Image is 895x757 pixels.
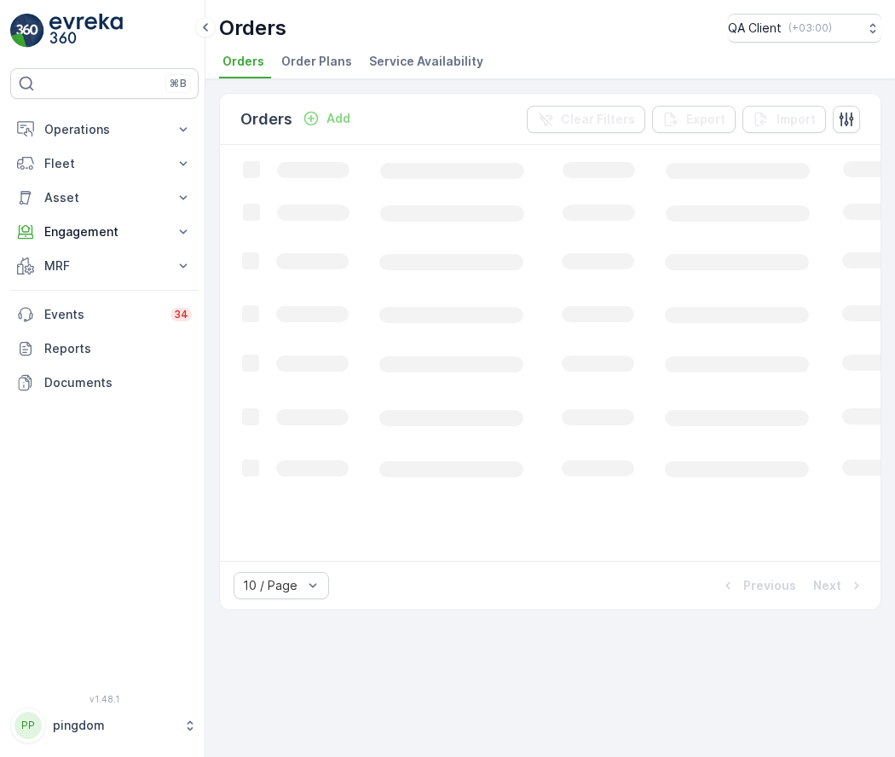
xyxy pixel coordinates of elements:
[44,189,165,206] p: Asset
[44,223,165,240] p: Engagement
[10,147,199,181] button: Fleet
[777,111,816,128] p: Import
[44,374,192,391] p: Documents
[742,106,826,133] button: Import
[811,575,867,596] button: Next
[44,306,160,323] p: Events
[743,577,796,594] p: Previous
[296,108,357,129] button: Add
[10,366,199,400] a: Documents
[10,249,199,283] button: MRF
[369,53,483,70] span: Service Availability
[49,14,123,48] img: logo_light-DOdMpM7g.png
[10,332,199,366] a: Reports
[10,14,44,48] img: logo
[561,111,635,128] p: Clear Filters
[281,53,352,70] span: Order Plans
[788,21,832,35] p: ( +03:00 )
[10,215,199,249] button: Engagement
[728,20,782,37] p: QA Client
[10,113,199,147] button: Operations
[174,308,188,321] p: 34
[813,577,841,594] p: Next
[14,712,42,739] div: PP
[718,575,798,596] button: Previous
[10,181,199,215] button: Asset
[10,298,199,332] a: Events34
[222,53,264,70] span: Orders
[44,155,165,172] p: Fleet
[326,110,350,127] p: Add
[240,107,292,131] p: Orders
[44,121,165,138] p: Operations
[10,694,199,704] span: v 1.48.1
[10,708,199,743] button: PPpingdom
[652,106,736,133] button: Export
[527,106,645,133] button: Clear Filters
[44,340,192,357] p: Reports
[686,111,725,128] p: Export
[170,77,187,90] p: ⌘B
[219,14,286,42] p: Orders
[44,257,165,274] p: MRF
[728,14,881,43] button: QA Client(+03:00)
[53,717,175,734] p: pingdom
